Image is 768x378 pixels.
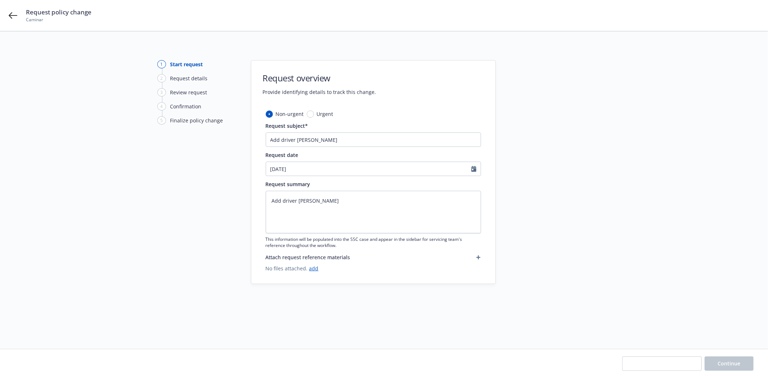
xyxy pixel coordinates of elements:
div: Review request [170,89,207,96]
div: Confirmation [170,103,202,110]
div: Request details [170,75,208,82]
input: The subject will appear in the summary list view for quick reference. [266,132,481,147]
span: Save progress and exit [634,360,690,367]
span: No files attached. [266,265,481,272]
span: Request summary [266,181,310,188]
span: Non-urgent [276,110,304,118]
svg: Calendar [471,166,476,172]
input: Urgent [307,111,314,118]
button: Save progress and exit [622,356,702,371]
span: Request subject* [266,122,308,129]
textarea: Add driver [PERSON_NAME] [266,191,481,233]
div: 3 [157,88,166,96]
h1: Request overview [263,72,376,84]
span: Request date [266,152,298,158]
div: Finalize policy change [170,117,223,124]
span: Continue [718,360,741,367]
div: Start request [170,60,203,68]
div: 4 [157,102,166,111]
span: This information will be populated into the SSC case and appear in the sidebar for servicing team... [266,236,481,248]
div: 5 [157,116,166,125]
a: add [309,265,319,272]
div: 1 [157,60,166,68]
div: 2 [157,74,166,82]
span: Caminar [26,17,91,23]
input: MM/DD/YYYY [266,162,471,176]
span: Provide identifying details to track this change. [263,88,376,96]
button: Continue [705,356,754,371]
span: Urgent [317,110,333,118]
span: Request policy change [26,8,91,17]
input: Non-urgent [266,111,273,118]
span: Attach request reference materials [266,253,350,261]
